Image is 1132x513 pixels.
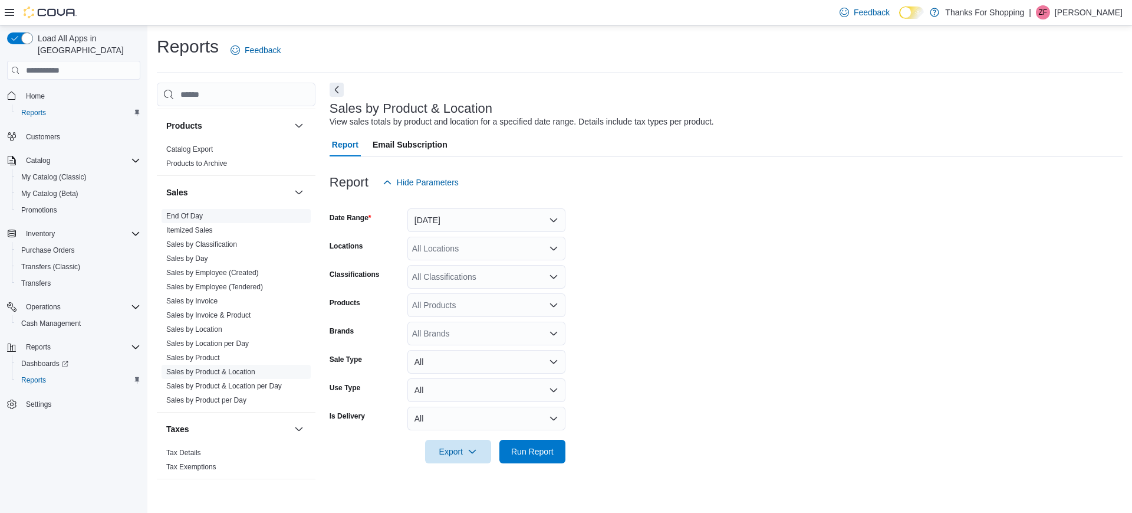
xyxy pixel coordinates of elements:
button: Catalog [2,152,145,169]
a: Sales by Product per Day [166,396,246,404]
span: Promotions [21,205,57,215]
p: | [1029,5,1031,19]
div: Zander Finch [1036,5,1050,19]
span: Reports [21,375,46,385]
button: Next [330,83,344,97]
button: Sales [166,187,289,198]
button: Operations [21,300,65,314]
a: Sales by Employee (Created) [166,269,259,277]
span: My Catalog (Beta) [21,189,78,198]
button: Transfers [12,275,145,292]
span: Reports [17,106,140,120]
span: Sales by Employee (Tendered) [166,282,263,292]
a: Home [21,89,50,103]
button: Sales [292,185,306,200]
button: Open list of options [549,329,558,338]
span: Sales by Product per Day [166,396,246,405]
span: Dashboards [21,359,68,368]
button: All [407,350,565,374]
a: Products to Archive [166,159,227,168]
button: Reports [12,372,145,388]
span: Settings [21,397,140,411]
button: Customers [2,128,145,145]
button: All [407,407,565,430]
h3: Products [166,120,202,132]
button: Products [166,120,289,132]
span: Reports [26,342,51,352]
span: Inventory [26,229,55,238]
span: Customers [26,132,60,142]
a: My Catalog (Beta) [17,187,83,201]
span: Cash Management [17,316,140,331]
button: Purchase Orders [12,242,145,259]
span: Reports [21,108,46,117]
label: Classifications [330,270,380,279]
a: Customers [21,130,65,144]
a: Sales by Location per Day [166,339,249,348]
a: Feedback [226,38,285,62]
label: Use Type [330,383,360,393]
button: Hide Parameters [378,171,463,194]
span: Reports [21,340,140,354]
button: Operations [2,299,145,315]
span: Settings [26,400,51,409]
span: Hide Parameters [397,177,459,188]
span: Sales by Location [166,325,222,334]
a: Transfers (Classic) [17,260,85,274]
div: Taxes [157,446,315,479]
label: Is Delivery [330,411,365,421]
div: Sales [157,209,315,412]
img: Cova [24,6,77,18]
a: Sales by Employee (Tendered) [166,283,263,291]
span: Cash Management [21,319,81,328]
button: Catalog [21,153,55,168]
span: Email Subscription [373,133,447,156]
button: Inventory [21,227,60,241]
label: Sale Type [330,355,362,364]
span: Dashboards [17,357,140,371]
span: Sales by Location per Day [166,339,249,348]
p: [PERSON_NAME] [1055,5,1123,19]
a: Feedback [835,1,894,24]
button: [DATE] [407,208,565,232]
span: Transfers [17,276,140,290]
a: Dashboards [17,357,73,371]
div: View sales totals by product and location for a specified date range. Details include tax types p... [330,116,714,128]
button: Inventory [2,226,145,242]
span: Run Report [511,446,554,458]
button: My Catalog (Beta) [12,185,145,202]
span: Purchase Orders [17,243,140,257]
button: My Catalog (Classic) [12,169,145,185]
button: Settings [2,396,145,413]
a: Purchase Orders [17,243,80,257]
span: Purchase Orders [21,246,75,255]
span: Catalog Export [166,145,213,154]
button: Taxes [166,423,289,435]
a: Promotions [17,203,62,217]
a: My Catalog (Classic) [17,170,91,184]
label: Products [330,298,360,308]
span: Itemized Sales [166,226,213,235]
div: Products [157,142,315,175]
span: My Catalog (Beta) [17,187,140,201]
a: Settings [21,397,56,411]
a: Catalog Export [166,145,213,153]
button: Reports [21,340,55,354]
a: Tax Exemptions [166,463,216,471]
a: Tax Details [166,449,201,457]
a: Sales by Invoice [166,297,218,305]
button: Open list of options [549,272,558,282]
input: Dark Mode [899,6,924,19]
h3: Sales by Product & Location [330,102,492,116]
a: Sales by Product & Location [166,368,255,376]
a: Sales by Location [166,325,222,334]
span: Catalog [21,153,140,168]
button: Run Report [499,440,565,463]
a: Sales by Classification [166,240,237,249]
p: Thanks For Shopping [945,5,1024,19]
label: Date Range [330,213,371,223]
